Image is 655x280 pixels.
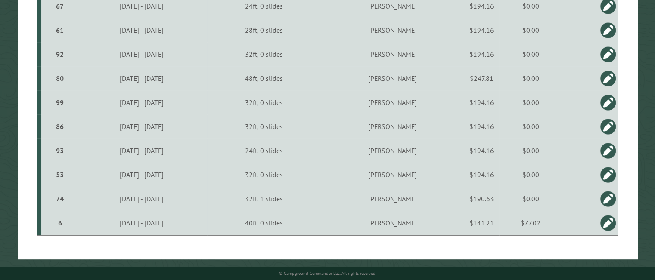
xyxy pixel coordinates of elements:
td: [PERSON_NAME] [321,163,465,187]
td: $190.63 [465,187,499,211]
div: 53 [45,170,75,179]
td: 24ft, 0 slides [207,138,321,163]
td: [PERSON_NAME] [321,42,465,66]
div: 99 [45,98,75,107]
div: 61 [45,26,75,34]
td: $194.16 [465,90,499,114]
td: [PERSON_NAME] [321,138,465,163]
td: $0.00 [499,163,562,187]
div: 74 [45,194,75,203]
td: 28ft, 0 slides [207,18,321,42]
div: 80 [45,74,75,83]
small: © Campground Commander LLC. All rights reserved. [279,271,376,276]
td: [PERSON_NAME] [321,187,465,211]
td: $0.00 [499,138,562,163]
td: 32ft, 0 slides [207,42,321,66]
td: 32ft, 0 slides [207,163,321,187]
td: [PERSON_NAME] [321,66,465,90]
div: [DATE] - [DATE] [78,122,206,131]
div: [DATE] - [DATE] [78,218,206,227]
div: [DATE] - [DATE] [78,146,206,155]
td: $0.00 [499,42,562,66]
td: $0.00 [499,114,562,138]
div: [DATE] - [DATE] [78,26,206,34]
div: 67 [45,2,75,10]
div: [DATE] - [DATE] [78,74,206,83]
td: $77.02 [499,211,562,235]
td: $0.00 [499,90,562,114]
td: 32ft, 1 slides [207,187,321,211]
div: 86 [45,122,75,131]
div: [DATE] - [DATE] [78,50,206,58]
td: $0.00 [499,66,562,90]
td: $141.21 [465,211,499,235]
td: $194.16 [465,42,499,66]
td: $0.00 [499,187,562,211]
td: $194.16 [465,18,499,42]
div: [DATE] - [DATE] [78,2,206,10]
div: [DATE] - [DATE] [78,98,206,107]
div: [DATE] - [DATE] [78,194,206,203]
td: $247.81 [465,66,499,90]
div: 92 [45,50,75,58]
td: 32ft, 0 slides [207,90,321,114]
div: 93 [45,146,75,155]
td: [PERSON_NAME] [321,90,465,114]
td: [PERSON_NAME] [321,18,465,42]
div: 6 [45,218,75,227]
td: 32ft, 0 slides [207,114,321,138]
td: 40ft, 0 slides [207,211,321,235]
div: [DATE] - [DATE] [78,170,206,179]
td: [PERSON_NAME] [321,114,465,138]
td: $194.16 [465,163,499,187]
td: 48ft, 0 slides [207,66,321,90]
td: [PERSON_NAME] [321,211,465,235]
td: $0.00 [499,18,562,42]
td: $194.16 [465,138,499,163]
td: $194.16 [465,114,499,138]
